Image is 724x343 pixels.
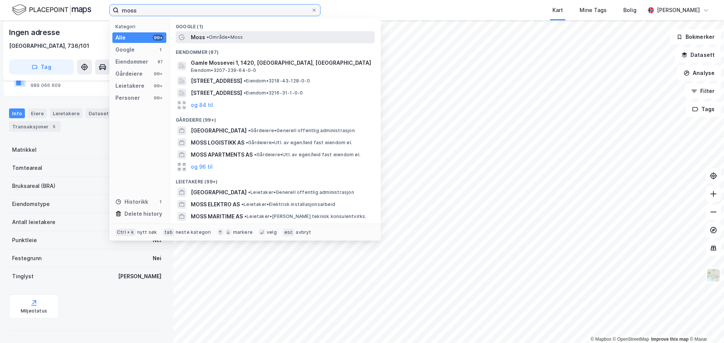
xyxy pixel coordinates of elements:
div: markere [233,229,253,235]
div: Gårdeiere (99+) [170,111,381,125]
span: • [207,34,209,40]
div: 1 [157,199,163,205]
div: Kart [552,6,563,15]
div: Google [115,45,135,54]
span: Gårdeiere • Utl. av egen/leid fast eiendom el. [246,140,352,146]
span: Leietaker • [PERSON_NAME] teknisk konsulentvirks. [244,213,367,220]
div: nytt søk [137,229,157,235]
img: logo.f888ab2527a4732fd821a326f86c7f29.svg [12,3,91,17]
a: Mapbox [591,337,611,342]
div: Nei [153,254,161,263]
span: MOSS LOGISTIKK AS [191,138,244,147]
span: MOSS ELEKTRO AS [191,200,240,209]
span: MOSS APARTMENTS AS [191,150,253,159]
div: 99+ [153,35,163,41]
img: Z [706,268,721,282]
div: 989 066 609 [31,82,61,88]
div: Datasett [86,108,114,118]
span: • [244,78,246,84]
div: Transaksjoner [9,121,61,132]
span: [GEOGRAPHIC_DATA] [191,188,247,197]
span: Gårdeiere • Generell offentlig administrasjon [248,128,355,134]
button: Tags [686,102,721,117]
span: Eiendom • 3218-43-128-0-0 [244,78,310,84]
button: og 84 til [191,101,213,110]
a: Improve this map [651,337,689,342]
div: 87 [157,59,163,65]
span: Leietaker • Generell offentlig administrasjon [248,189,354,195]
div: Antall leietakere [12,218,55,227]
div: Eiendomstype [12,200,50,209]
div: tab [163,229,174,236]
span: • [246,140,248,145]
div: Eiere [28,108,47,118]
button: Datasett [675,47,721,63]
div: 99+ [153,71,163,77]
div: Personer [115,93,140,102]
div: Mine Tags [580,6,607,15]
span: • [241,201,244,207]
div: Alle [115,33,126,42]
div: 1 [157,47,163,53]
div: Ingen adresse [9,26,61,38]
button: Tag [9,59,74,75]
div: 99+ [153,95,163,101]
div: Punktleie [12,236,37,245]
div: Kategori [115,24,166,29]
a: OpenStreetMap [613,337,649,342]
div: Tomteareal [12,163,42,172]
div: Tinglyst [12,272,34,281]
span: • [244,90,246,96]
button: Bokmerker [670,29,721,44]
div: neste kategori [176,229,211,235]
span: Gamle Mossevei 1, 1420, [GEOGRAPHIC_DATA], [GEOGRAPHIC_DATA] [191,58,372,67]
div: [GEOGRAPHIC_DATA], 736/101 [9,41,89,50]
div: Bolig [623,6,637,15]
div: Festegrunn [12,254,41,263]
span: Leietaker • Elektrisk installasjonsarbeid [241,201,335,207]
div: esc [283,229,295,236]
div: Historikk [115,197,148,206]
div: Leietakere [115,81,144,90]
div: Delete history [124,209,162,218]
span: [GEOGRAPHIC_DATA] [191,126,247,135]
div: Info [9,108,25,118]
div: [PERSON_NAME] [657,6,700,15]
div: Ctrl + k [115,229,136,236]
div: Google (1) [170,18,381,31]
div: [PERSON_NAME] [118,272,161,281]
div: Eiendommer [115,57,148,66]
span: Gårdeiere • Utl. av egen/leid fast eiendom el. [254,152,360,158]
div: Matrikkel [12,145,37,154]
div: 99+ [153,83,163,89]
div: Bruksareal (BRA) [12,181,55,191]
span: [STREET_ADDRESS] [191,88,242,98]
div: avbryt [296,229,311,235]
div: Miljøstatus [21,308,47,314]
span: Eiendom • 3207-239-64-0-0 [191,67,256,73]
span: Område • Moss [207,34,243,40]
span: • [254,152,256,157]
button: Analyse [677,66,721,81]
button: Filter [685,84,721,99]
input: Søk på adresse, matrikkel, gårdeiere, leietakere eller personer [119,5,311,16]
div: Gårdeiere [115,69,143,78]
div: Leietakere [50,108,83,118]
span: • [248,128,250,133]
div: 5 [50,123,58,130]
div: Eiendommer (87) [170,43,381,57]
span: Eiendom • 3216-31-1-0-0 [244,90,303,96]
iframe: Chat Widget [686,307,724,343]
button: og 96 til [191,162,213,171]
span: [STREET_ADDRESS] [191,76,242,85]
div: Leietakere (99+) [170,173,381,186]
span: • [248,189,250,195]
span: • [244,213,247,219]
span: Moss [191,33,205,42]
div: velg [267,229,277,235]
span: MOSS MARITIME AS [191,212,243,221]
